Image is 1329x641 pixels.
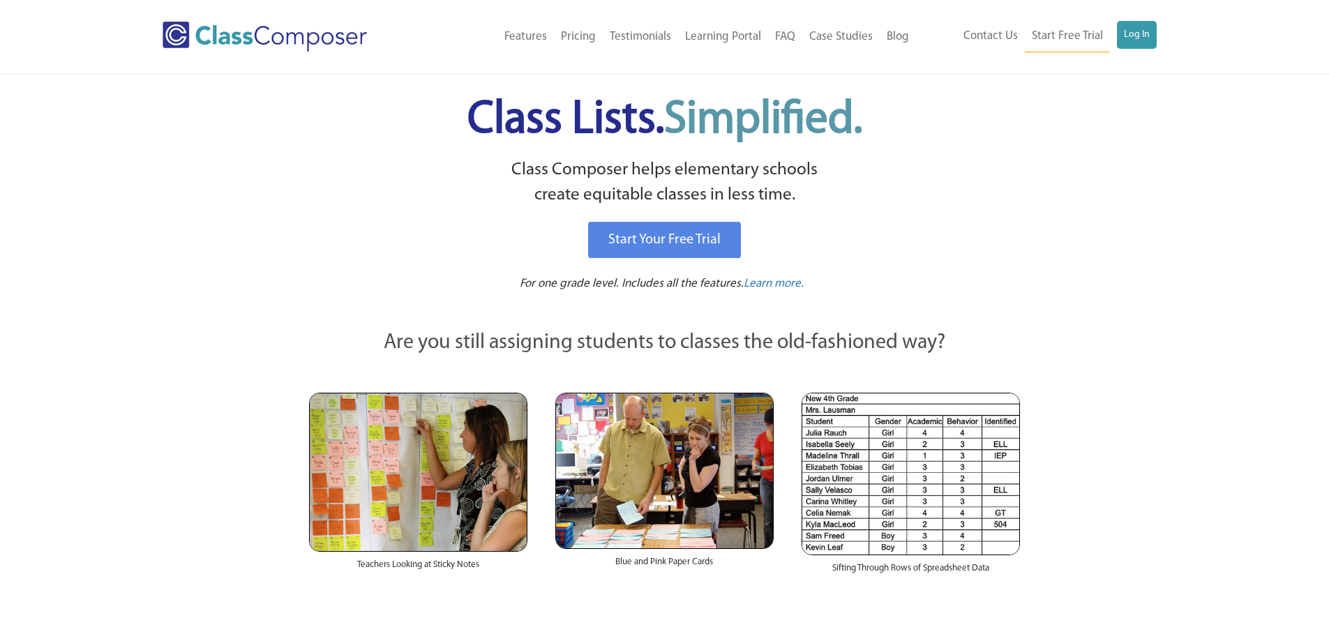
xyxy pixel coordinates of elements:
div: Blue and Pink Paper Cards [555,549,774,582]
p: Are you still assigning students to classes the old-fashioned way? [309,328,1021,359]
div: Sifting Through Rows of Spreadsheet Data [802,555,1020,589]
a: Contact Us [956,21,1025,52]
a: Start Free Trial [1025,21,1110,52]
img: Teachers Looking at Sticky Notes [309,393,527,552]
a: Learning Portal [678,22,768,52]
a: Learn more. [744,276,804,293]
a: FAQ [768,22,802,52]
span: Learn more. [744,278,804,289]
nav: Header Menu [424,22,916,52]
a: Blog [880,22,916,52]
p: Class Composer helps elementary schools create equitable classes in less time. [307,158,1023,209]
span: Simplified. [664,98,862,143]
span: For one grade level. Includes all the features. [520,278,744,289]
a: Pricing [554,22,603,52]
nav: Header Menu [916,21,1157,52]
img: Class Composer [163,22,367,52]
a: Testimonials [603,22,678,52]
span: Start Your Free Trial [608,233,721,247]
a: Start Your Free Trial [588,222,741,258]
img: Blue and Pink Paper Cards [555,393,774,548]
a: Log In [1117,21,1157,49]
a: Features [497,22,554,52]
img: Spreadsheets [802,393,1020,555]
a: Case Studies [802,22,880,52]
span: Class Lists. [467,98,862,143]
div: Teachers Looking at Sticky Notes [309,552,527,585]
